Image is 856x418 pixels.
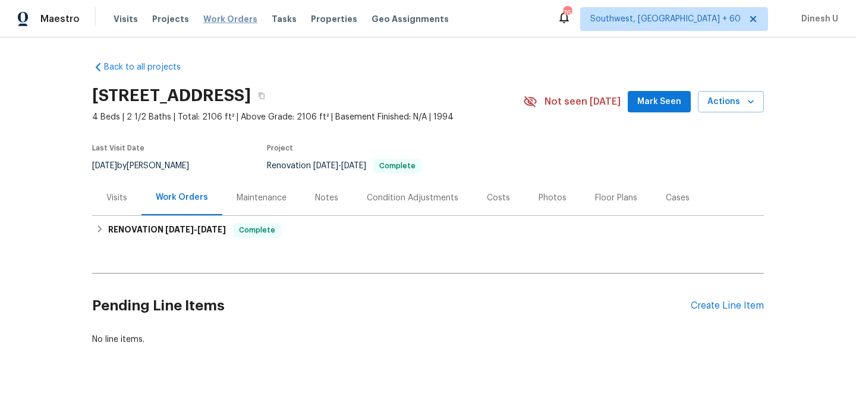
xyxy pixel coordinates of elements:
div: Photos [539,192,567,204]
span: [DATE] [165,225,194,234]
span: Not seen [DATE] [545,96,621,108]
span: Geo Assignments [372,13,449,25]
span: [DATE] [341,162,366,170]
div: by [PERSON_NAME] [92,159,203,173]
div: Create Line Item [691,300,764,312]
span: - [313,162,366,170]
span: 4 Beds | 2 1/2 Baths | Total: 2106 ft² | Above Grade: 2106 ft² | Basement Finished: N/A | 1994 [92,111,523,123]
button: Actions [698,91,764,113]
span: Properties [311,13,357,25]
div: Visits [106,192,127,204]
div: Floor Plans [595,192,637,204]
div: No line items. [92,334,764,345]
span: Work Orders [203,13,257,25]
div: Work Orders [156,191,208,203]
span: Maestro [40,13,80,25]
span: Visits [114,13,138,25]
span: Last Visit Date [92,144,144,152]
div: 767 [563,7,571,19]
span: Projects [152,13,189,25]
span: Project [267,144,293,152]
span: Southwest, [GEOGRAPHIC_DATA] + 60 [590,13,741,25]
div: Cases [666,192,690,204]
span: Tasks [272,15,297,23]
div: Notes [315,192,338,204]
div: Costs [487,192,510,204]
span: Renovation [267,162,421,170]
div: RENOVATION [DATE]-[DATE]Complete [92,216,764,244]
span: Mark Seen [637,95,681,109]
button: Copy Address [251,85,272,106]
span: Complete [374,162,420,169]
span: Complete [234,224,280,236]
div: Maintenance [237,192,287,204]
span: Actions [707,95,754,109]
span: [DATE] [197,225,226,234]
span: - [165,225,226,234]
button: Mark Seen [628,91,691,113]
span: [DATE] [92,162,117,170]
div: Condition Adjustments [367,192,458,204]
h2: Pending Line Items [92,278,691,334]
a: Back to all projects [92,61,206,73]
span: [DATE] [313,162,338,170]
span: Dinesh U [797,13,838,25]
h6: RENOVATION [108,223,226,237]
h2: [STREET_ADDRESS] [92,90,251,102]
